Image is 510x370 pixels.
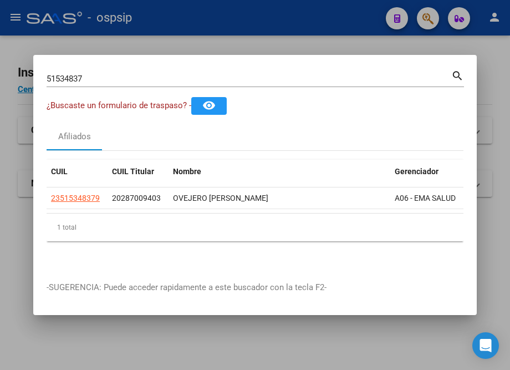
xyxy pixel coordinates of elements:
span: 20287009403 [112,194,161,202]
span: A06 - EMA SALUD [395,194,456,202]
datatable-header-cell: CUIL Titular [108,160,169,184]
span: CUIL [51,167,68,176]
div: 1 total [47,214,463,241]
div: Open Intercom Messenger [472,332,499,359]
datatable-header-cell: CUIL [47,160,108,184]
div: Afiliados [58,130,91,143]
span: Nombre [173,167,201,176]
span: ¿Buscaste un formulario de traspaso? - [47,100,191,110]
datatable-header-cell: Gerenciador [390,160,468,184]
mat-icon: search [451,68,464,82]
p: -SUGERENCIA: Puede acceder rapidamente a este buscador con la tecla F2- [47,281,463,294]
mat-icon: remove_red_eye [202,99,216,112]
div: OVEJERO [PERSON_NAME] [173,192,386,205]
span: 23515348379 [51,194,100,202]
span: Gerenciador [395,167,438,176]
span: CUIL Titular [112,167,154,176]
datatable-header-cell: Nombre [169,160,390,184]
